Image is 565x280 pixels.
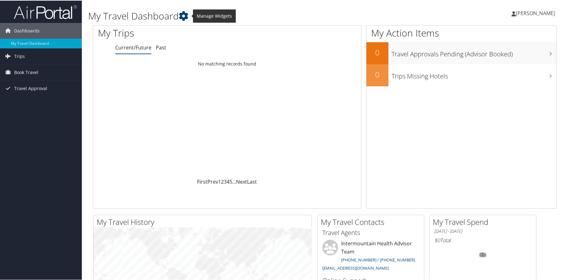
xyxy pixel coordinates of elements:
[319,239,422,273] li: Intermountain Health Advisor Team
[232,178,236,185] span: …
[366,42,556,64] a: 0Travel Approvals Pending (Advisor Booked)
[434,236,531,243] h6: Total
[247,178,257,185] a: Last
[97,216,312,227] h2: My Travel History
[511,3,561,22] a: [PERSON_NAME]
[197,178,207,185] a: First
[480,253,485,256] tspan: 0%
[392,68,556,80] h3: Trips Missing Hotels
[14,80,47,96] span: Travel Approval
[366,64,556,86] a: 0Trips Missing Hotels
[366,47,388,57] h2: 0
[392,46,556,58] h3: Travel Approvals Pending (Advisor Booked)
[224,178,227,185] a: 3
[218,178,221,185] a: 1
[88,9,404,22] h1: My Travel Dashboard
[93,58,361,69] td: No matching records found
[366,26,556,39] h1: My Action Items
[341,256,415,262] a: [PHONE_NUMBER] / [PHONE_NUMBER]
[229,178,232,185] a: 5
[14,64,38,80] span: Book Travel
[14,4,77,19] img: airportal-logo.png
[14,22,40,38] span: Dashboards
[321,216,424,227] h2: My Travel Contacts
[516,9,555,16] span: [PERSON_NAME]
[434,228,531,234] h6: [DATE] - [DATE]
[207,178,218,185] a: Prev
[193,9,236,22] span: Manage Widgets
[156,43,166,50] a: Past
[322,265,389,270] a: [EMAIL_ADDRESS][DOMAIN_NAME]
[236,178,247,185] a: Next
[433,216,536,227] h2: My Travel Spend
[221,178,224,185] a: 2
[14,48,25,64] span: Trips
[98,26,245,39] h1: My Trips
[322,228,419,237] h3: Travel Agents
[434,236,440,243] span: $0
[115,43,151,50] a: Current/Future
[366,69,388,79] h2: 0
[227,178,229,185] a: 4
